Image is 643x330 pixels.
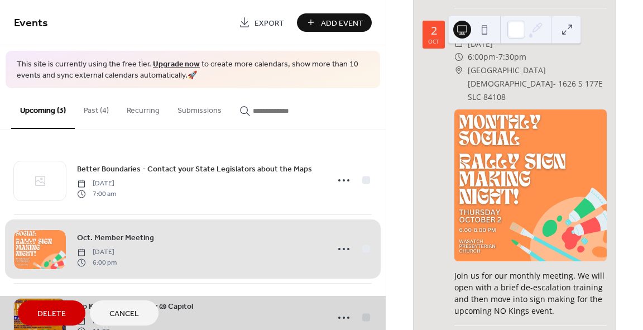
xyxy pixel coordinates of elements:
[454,64,463,77] div: ​
[498,50,526,64] span: 7:30pm
[297,13,372,32] button: Add Event
[468,37,493,51] span: [DATE]
[468,50,496,64] span: 6:00pm
[231,13,292,32] a: Export
[109,308,139,320] span: Cancel
[75,88,118,128] button: Past (4)
[428,39,439,44] div: Oct
[454,50,463,64] div: ​
[468,64,607,103] span: [GEOGRAPHIC_DATA][DEMOGRAPHIC_DATA]- 1626 S 177E SLC 84108
[18,300,85,326] button: Delete
[11,88,75,129] button: Upcoming (3)
[321,17,363,29] span: Add Event
[496,50,498,64] span: -
[153,57,200,72] a: Upgrade now
[118,88,169,128] button: Recurring
[37,308,66,320] span: Delete
[255,17,284,29] span: Export
[169,88,231,128] button: Submissions
[454,109,607,262] img: img_8aCDYf2mbQKazgkF1wy44.800px.jpg
[14,12,48,34] span: Events
[90,300,159,326] button: Cancel
[17,59,369,81] span: This site is currently using the free tier. to create more calendars, show more than 10 events an...
[454,270,607,317] div: Join us for our monthly meeting. We will open with a brief de-escalation training and then move i...
[431,25,437,36] div: 2
[454,37,463,51] div: ​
